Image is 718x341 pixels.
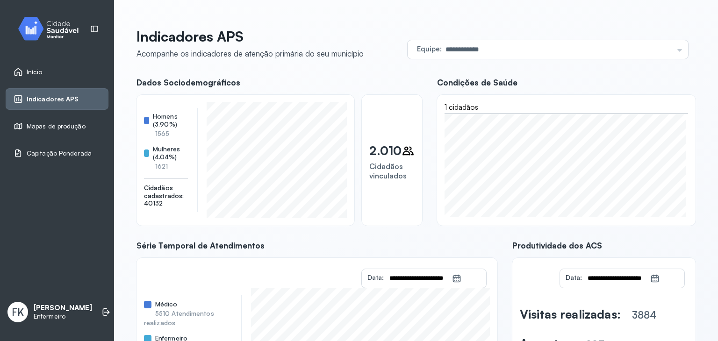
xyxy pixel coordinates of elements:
[632,309,656,321] span: 3884
[153,113,188,128] span: Homens (3.90%)
[369,162,407,180] span: Cidadãos vinculados
[34,313,92,320] p: Enfermeiro
[27,68,43,76] span: Início
[155,162,168,170] span: 1621
[34,304,92,313] p: [PERSON_NAME]
[136,241,497,250] span: Série Temporal de Atendimentos
[14,94,101,104] a: Indicadores APS
[155,300,178,308] span: Médico
[136,49,364,58] div: Acompanhe os indicadores de atenção primária do seu município
[136,78,422,87] span: Dados Sociodemográficos
[12,306,24,318] span: FK
[153,145,188,161] span: Mulheres (4.04%)
[437,78,696,87] span: Condições de Saúde
[136,28,364,45] p: Indicadores APS
[445,102,478,112] span: 1 cidadãos
[369,143,402,158] p: 2.010
[367,273,384,281] span: Data:
[27,95,79,103] span: Indicadores APS
[27,122,86,130] span: Mapas de produção
[14,121,101,131] a: Mapas de produção
[144,184,188,208] span: Cidadãos cadastrados: 40132
[417,44,440,53] span: Equipe
[14,149,101,158] a: Capitação Ponderada
[14,67,101,77] a: Início
[512,241,696,250] span: Produtividade dos ACS
[520,307,621,321] span: Visitas realizadas:
[144,309,214,327] span: 5510 Atendimentos realizados
[566,273,582,281] span: Data:
[10,15,94,43] img: monitor.svg
[27,149,92,157] span: Capitação Ponderada
[155,129,169,137] span: 1565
